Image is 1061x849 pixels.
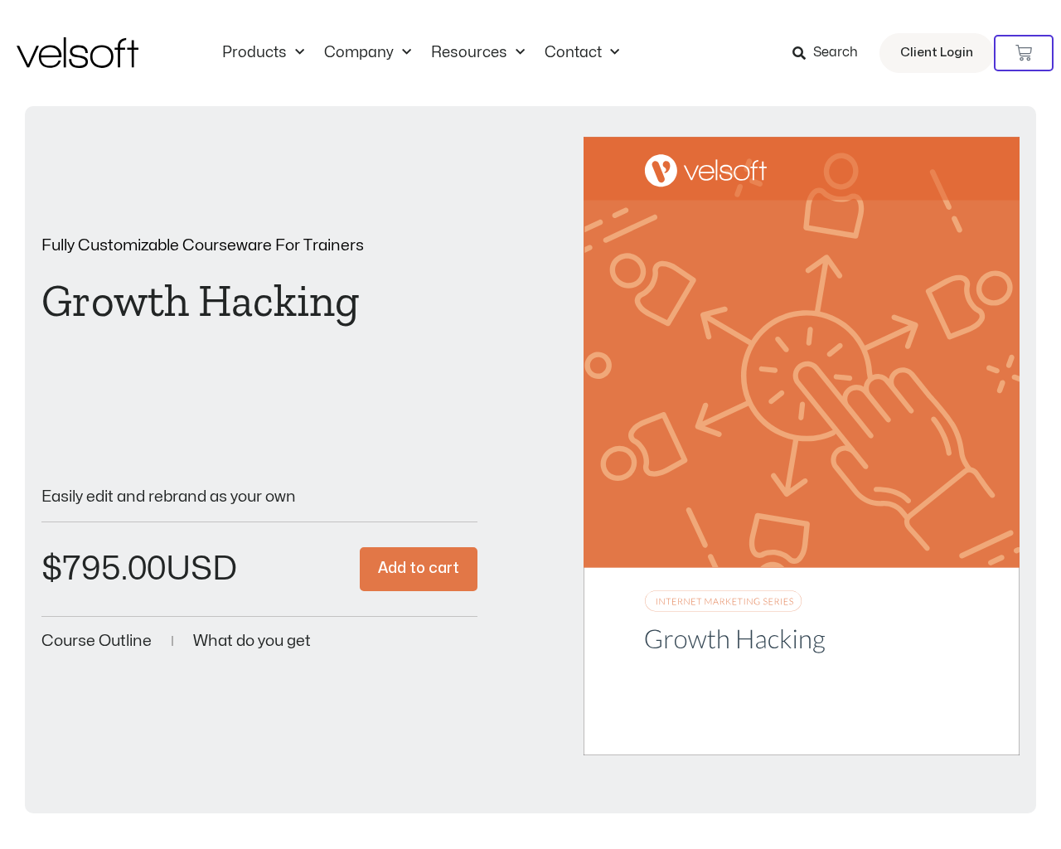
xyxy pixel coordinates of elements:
[212,44,629,62] nav: Menu
[360,547,477,591] button: Add to cart
[792,39,870,67] a: Search
[584,137,1020,755] img: Second Product Image
[41,633,152,649] a: Course Outline
[41,489,477,505] p: Easily edit and rebrand as your own
[879,33,994,73] a: Client Login
[314,44,421,62] a: CompanyMenu Toggle
[535,44,629,62] a: ContactMenu Toggle
[41,553,62,585] span: $
[41,238,477,254] p: Fully Customizable Courseware For Trainers
[421,44,535,62] a: ResourcesMenu Toggle
[900,42,973,64] span: Client Login
[41,553,166,585] bdi: 795.00
[193,633,311,649] a: What do you get
[212,44,314,62] a: ProductsMenu Toggle
[41,279,477,323] h1: Growth Hacking
[17,37,138,68] img: Velsoft Training Materials
[813,42,858,64] span: Search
